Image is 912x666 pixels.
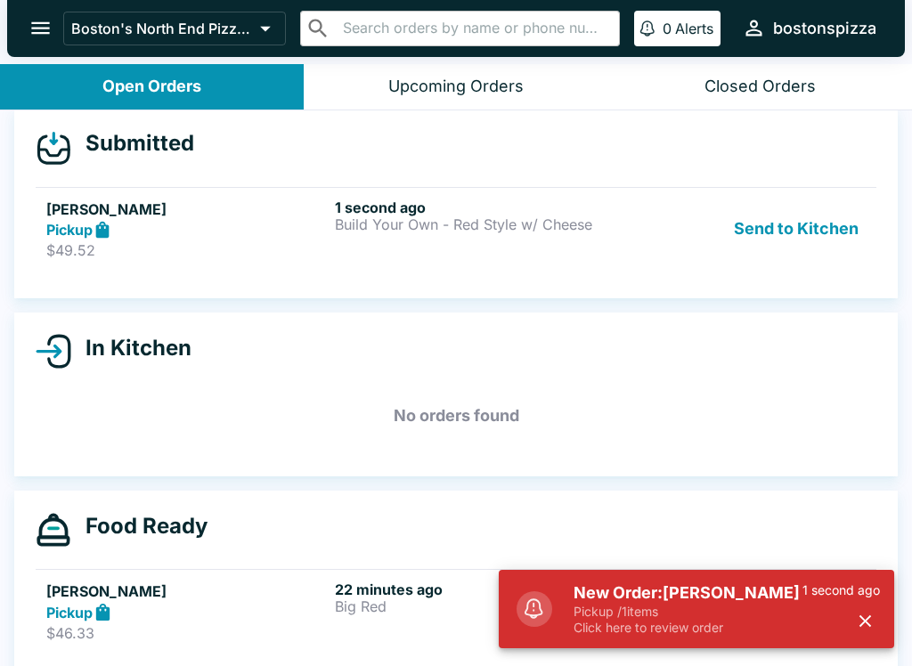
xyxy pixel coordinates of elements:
[704,77,816,97] div: Closed Orders
[335,199,616,216] h6: 1 second ago
[574,604,802,620] p: Pickup / 1 items
[735,9,883,47] button: bostonspizza
[71,130,194,157] h4: Submitted
[46,581,328,602] h5: [PERSON_NAME]
[71,335,191,361] h4: In Kitchen
[36,569,876,653] a: [PERSON_NAME]Pickup$46.3322 minutes agoBig RedComplete Order
[46,241,328,259] p: $49.52
[71,513,208,540] h4: Food Ready
[773,18,876,39] div: bostonspizza
[46,199,328,220] h5: [PERSON_NAME]
[388,77,524,97] div: Upcoming Orders
[36,187,876,271] a: [PERSON_NAME]Pickup$49.521 second agoBuild Your Own - Red Style w/ CheeseSend to Kitchen
[802,582,880,598] p: 1 second ago
[102,77,201,97] div: Open Orders
[46,221,93,239] strong: Pickup
[335,598,616,614] p: Big Red
[36,384,876,448] h5: No orders found
[63,12,286,45] button: Boston's North End Pizza Bakery
[18,5,63,51] button: open drawer
[46,624,328,642] p: $46.33
[46,604,93,621] strong: Pickup
[727,199,866,260] button: Send to Kitchen
[71,20,253,37] p: Boston's North End Pizza Bakery
[574,620,802,636] p: Click here to review order
[675,20,713,37] p: Alerts
[335,216,616,232] p: Build Your Own - Red Style w/ Cheese
[335,581,616,598] h6: 22 minutes ago
[338,16,612,41] input: Search orders by name or phone number
[663,20,672,37] p: 0
[574,582,802,604] h5: New Order: [PERSON_NAME]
